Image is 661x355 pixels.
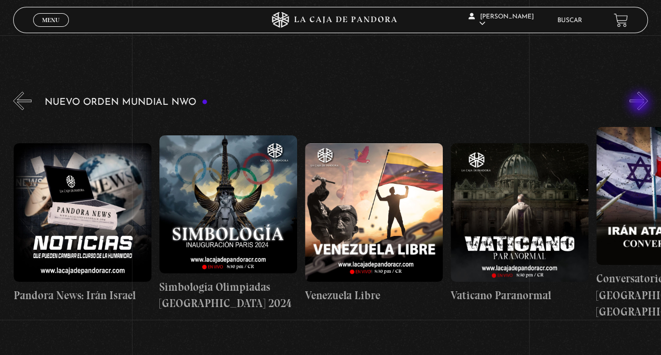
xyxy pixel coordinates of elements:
span: Cerrar [39,26,64,33]
h4: Venezuela Libre [305,287,443,304]
a: Venezuela Libre [305,118,443,329]
h3: Nuevo Orden Mundial NWO [45,97,208,107]
h4: Pandora News: Irán Israel [14,287,151,304]
h4: Simbología Olimpiadas [GEOGRAPHIC_DATA] 2024 [159,279,297,312]
button: Previous [13,92,32,110]
h4: Vaticano Paranormal [451,287,588,304]
a: Pandora News: Irán Israel [14,118,151,329]
span: Menu [42,17,59,23]
a: View your shopping cart [614,13,628,27]
a: Simbología Olimpiadas [GEOGRAPHIC_DATA] 2024 [159,118,297,329]
a: Buscar [557,17,582,24]
a: Vaticano Paranormal [451,118,588,329]
span: [PERSON_NAME] [468,14,533,27]
button: Next [629,92,648,110]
